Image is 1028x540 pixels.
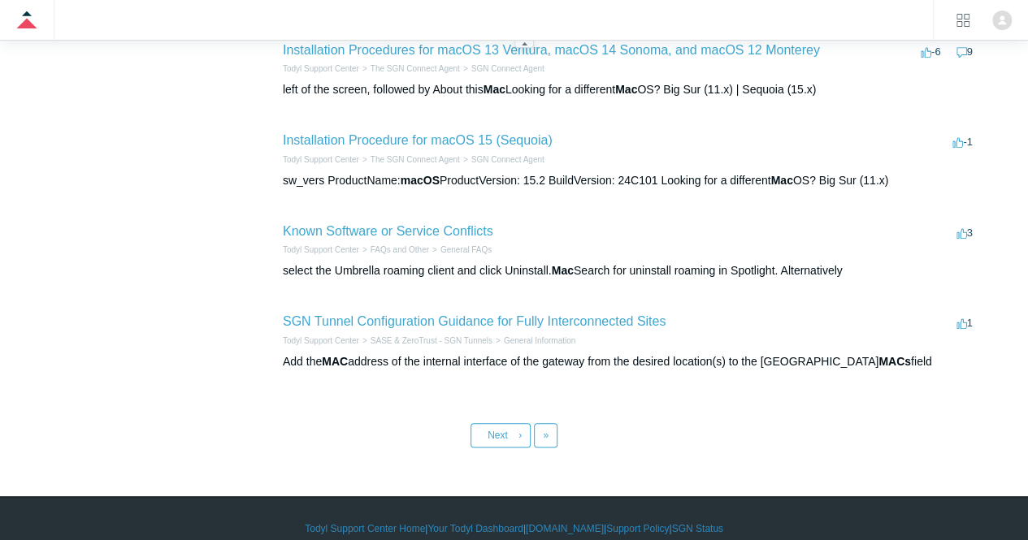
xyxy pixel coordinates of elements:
li: SGN Connect Agent [460,63,544,75]
a: FAQs and Other [371,245,429,254]
a: Installation Procedure for macOS 15 (Sequoia) [283,133,553,147]
a: SGN Connect Agent [471,155,544,164]
div: sw_vers ProductName: ProductVersion: 15.2 BuildVersion: 24C101 Looking for a different OS? Big Su... [283,172,977,189]
zd-hc-trigger: Click your profile icon to open the profile menu [992,11,1012,30]
a: Known Software or Service Conflicts [283,224,493,238]
a: Todyl Support Center [283,64,359,73]
a: General Information [504,336,575,345]
em: Mac [552,264,574,277]
a: [DOMAIN_NAME] [526,521,604,536]
li: SGN Connect Agent [460,153,544,166]
a: The SGN Connect Agent [371,64,460,73]
div: Add the address of the internal interface of the gateway from the desired location(s) to the [GEO... [283,353,977,370]
a: Your Todyl Dashboard [427,521,523,536]
li: Todyl Support Center [283,335,359,347]
li: FAQs and Other [359,244,429,256]
a: Installation Procedures for macOS 13 Ventura, macOS 14 Sonoma, and macOS 12 Monterey [283,43,820,57]
em: Mac [484,83,505,96]
img: user avatar [992,11,1012,30]
li: SASE & ZeroTrust - SGN Tunnels [359,335,492,347]
li: Todyl Support Center [283,153,359,166]
span: -6 [921,45,941,58]
span: 1 [956,317,973,329]
div: left of the screen, followed by About this Looking for a different OS? Big Sur (11.x) | Sequoia (... [283,81,977,98]
em: macOS [401,174,440,187]
a: Todyl Support Center [283,245,359,254]
span: 3 [956,227,973,239]
li: General FAQs [429,244,492,256]
span: › [518,430,522,441]
a: SASE & ZeroTrust - SGN Tunnels [371,336,492,345]
zd-hc-resizer: Guide navigation [514,40,534,48]
li: General Information [492,335,575,347]
a: SGN Connect Agent [471,64,544,73]
span: 9 [956,45,973,58]
li: Todyl Support Center [283,63,359,75]
span: -1 [952,136,973,148]
a: Next [471,423,531,447]
a: General FAQs [440,245,492,254]
a: SGN Status [672,521,723,536]
a: The SGN Connect Agent [371,155,460,164]
a: Support Policy [606,521,669,536]
em: MACs [878,355,911,368]
li: The SGN Connect Agent [359,63,460,75]
span: Next [488,430,508,441]
div: | | | | [51,521,977,536]
a: Todyl Support Center Home [305,521,425,536]
a: Todyl Support Center [283,155,359,164]
a: SGN Tunnel Configuration Guidance for Fully Interconnected Sites [283,314,666,328]
a: Todyl Support Center [283,336,359,345]
li: The SGN Connect Agent [359,153,460,166]
div: select the Umbrella roaming client and click Uninstall. Search for uninstall roaming in Spotlight... [283,262,977,279]
em: Mac [615,83,637,96]
em: Mac [770,174,792,187]
span: » [543,430,549,441]
li: Todyl Support Center [283,244,359,256]
em: MAC [322,355,348,368]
